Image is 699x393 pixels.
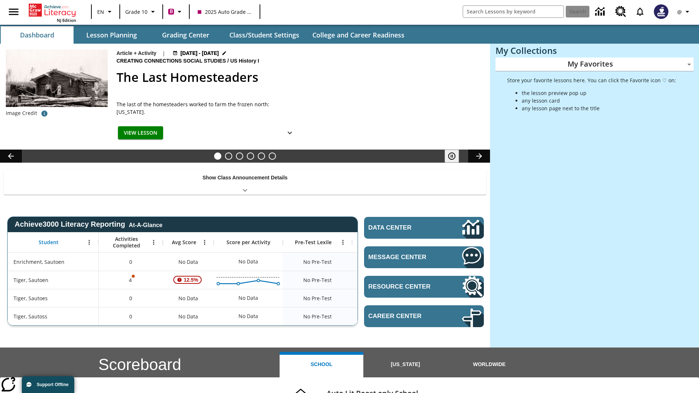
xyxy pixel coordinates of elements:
a: Career Center [364,305,484,327]
div: Show Class Announcement Details [4,170,486,195]
div: No Data, Tiger, Sautoes [235,291,262,305]
span: No Pre-Test, Enrichment, Sautoen [303,258,332,266]
span: Support Offline [37,382,68,387]
img: Black and white photo from the early 20th century of a couple in front of a log cabin with a hors... [6,49,108,107]
button: Class/Student Settings [224,26,305,44]
button: Slide 3 Climbing Mount Tai [236,152,243,160]
span: Message Center [368,254,440,261]
span: No Pre-Test, Tiger, Sautoes [303,294,332,302]
span: | [162,49,165,57]
button: Lesson Planning [75,26,148,44]
span: EN [97,8,104,16]
div: No Data, Tiger, Sautoes [163,289,214,307]
p: Store your favorite lessons here. You can click the Favorite icon ♡ on: [507,76,676,84]
button: Slide 2 Remembering Justice O'Connor [225,152,232,160]
button: Grade: Grade 10, Select a grade [122,5,160,18]
span: No Pre-Test, Tiger, Sautoen [303,276,332,284]
span: 0 [129,258,132,266]
a: Data Center [364,217,484,239]
span: Achieve3000 Literacy Reporting [15,220,162,229]
span: Enrichment, Sautoen [13,258,64,266]
a: Resource Center, Will open in new tab [611,2,631,21]
a: Resource Center, Will open in new tab [364,276,484,298]
div: No Data, Tiger, Sautoen [352,271,421,289]
span: NJ Edition [57,17,76,23]
span: 0 [129,313,132,320]
button: Lesson carousel, Next [468,150,490,163]
a: Home [29,3,76,17]
span: Tiger, Sautoen [13,276,48,284]
button: Open Menu [199,237,210,248]
div: 0, Tiger, Sautoes [99,289,163,307]
span: Resource Center [368,283,440,290]
div: The last of the homesteaders worked to farm the frozen north: [US_STATE]. [116,100,299,116]
div: No Data, Tiger, Sautoss [235,309,262,323]
button: Dashboard [1,26,74,44]
div: At-A-Glance [129,221,162,229]
button: Slide 5 Pre-release lesson [258,152,265,160]
span: Tiger, Sautoes [13,294,48,302]
button: View Lesson [118,126,163,140]
p: Image Credit [6,110,37,117]
span: US History I [230,57,260,65]
li: the lesson preview pop up [522,89,676,97]
p: Show Class Announcement Details [202,174,288,182]
button: Open Menu [148,237,159,248]
li: any lesson card [522,97,676,104]
a: Notifications [631,2,649,21]
span: Student [39,239,59,246]
button: Slide 6 Career Lesson [269,152,276,160]
span: The last of the homesteaders worked to farm the frozen north: Alaska. [116,100,299,116]
div: 0, Enrichment, Sautoen [99,253,163,271]
button: Language: EN, Select a language [94,5,117,18]
div: My Favorites [495,57,694,71]
button: Support Offline [22,376,74,393]
div: No Data, Enrichment, Sautoen [163,253,214,271]
span: Activities Completed [102,236,150,249]
span: Data Center [368,224,437,231]
span: B [170,7,173,16]
span: 2025 Auto Grade 10 [198,8,252,16]
div: No Data, Tiger, Sautoss [163,307,214,325]
h3: My Collections [495,45,694,56]
span: Creating Connections Social Studies [116,57,228,65]
span: Career Center [368,313,440,320]
span: Grade 10 [125,8,147,16]
button: Profile/Settings [673,5,696,18]
div: No Data, Enrichment, Sautoen [352,253,421,271]
button: School [280,352,363,377]
span: / [228,58,229,64]
div: Home [29,2,76,23]
span: No Data [175,254,202,269]
button: Open Menu [84,237,95,248]
img: Avatar [654,4,668,19]
h2: The Last Homesteaders [116,68,481,87]
span: Score per Activity [226,239,270,246]
div: , 12.5%, Attention! This student's Average First Try Score of 12.5% is below 65%, Tiger, Sautoen [163,271,214,289]
button: Show Details [283,126,297,140]
div: No Data, Tiger, Sautoes [352,289,421,307]
button: Grading Center [149,26,222,44]
button: Select a new avatar [649,2,673,21]
button: Slide 4 Defining Our Government's Purpose [247,152,254,160]
span: Tiger, Sautoss [13,313,47,320]
span: No Pre-Test, Tiger, Sautoss [303,313,332,320]
p: 4 [128,276,133,284]
span: No Data [175,291,202,306]
button: Worldwide [447,352,531,377]
button: College and Career Readiness [307,26,410,44]
button: Boost Class color is violet red. Change class color [165,5,187,18]
span: 0 [129,294,132,302]
span: @ [677,8,682,16]
button: Pause [445,150,459,163]
div: No Data, Tiger, Sautoss [352,307,421,325]
button: [US_STATE] [363,352,447,377]
button: Open Menu [337,237,348,248]
button: Image credit: Frank and Frances Carpenter collection/Library of Congress [37,107,52,120]
div: Pause [445,150,466,163]
li: any lesson page next to the title [522,104,676,112]
div: No Data, Enrichment, Sautoen [235,254,262,269]
a: Data Center [591,2,611,22]
button: Aug 24 - Aug 24 Choose Dates [171,49,229,57]
button: Open side menu [3,1,24,23]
